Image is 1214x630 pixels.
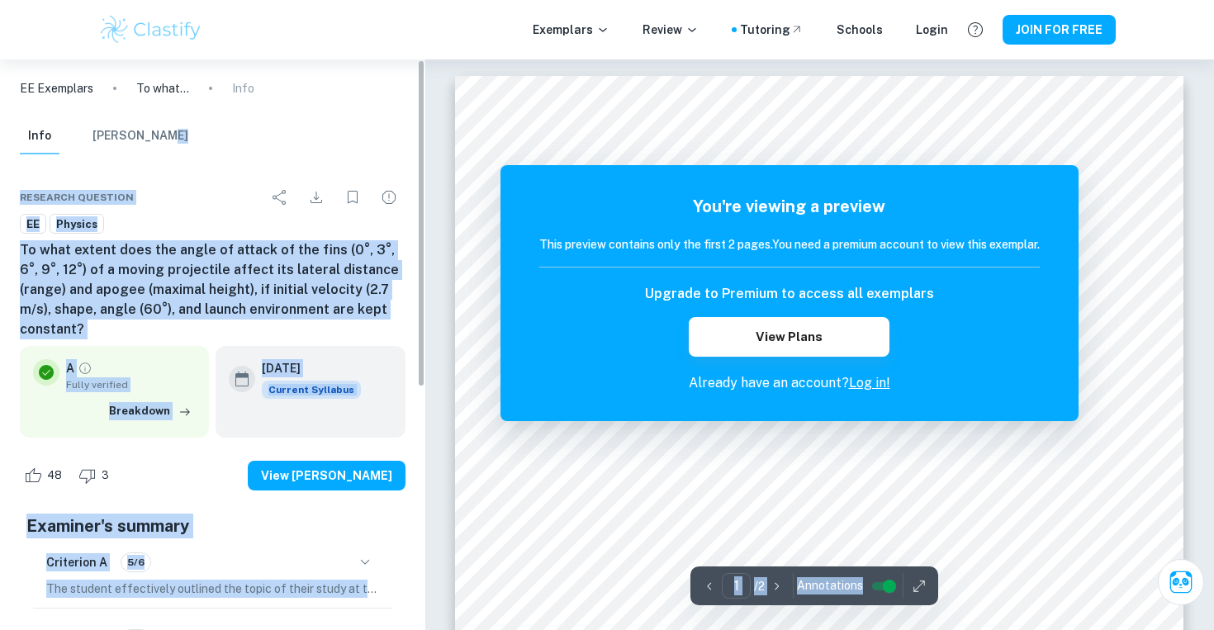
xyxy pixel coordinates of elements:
[645,284,934,304] h6: Upgrade to Premium to access all exemplars
[849,375,890,391] a: Log in!
[754,577,765,595] p: / 2
[262,359,348,377] h6: [DATE]
[336,181,369,214] div: Bookmark
[136,79,189,97] p: To what extent does the angle of attack of the fins (0°, 3°, 6°, 9°, 12°) of a moving projectile ...
[961,16,989,44] button: Help and Feedback
[740,21,804,39] a: Tutoring
[98,13,203,46] img: Clastify logo
[533,21,609,39] p: Exemplars
[539,373,1040,393] p: Already have an account?
[20,240,405,339] h6: To what extent does the angle of attack of the fins (0°, 3°, 6°, 9°, 12°) of a moving projectile ...
[66,359,74,377] p: A
[105,399,196,424] button: Breakdown
[263,181,296,214] div: Share
[643,21,699,39] p: Review
[121,555,150,570] span: 5/6
[539,194,1040,219] h5: You're viewing a preview
[50,216,103,233] span: Physics
[46,553,107,571] h6: Criterion A
[689,317,889,357] button: View Plans
[916,21,948,39] a: Login
[74,462,118,489] div: Dislike
[21,216,45,233] span: EE
[78,361,92,376] a: Grade fully verified
[300,181,333,214] div: Download
[248,461,405,490] button: View [PERSON_NAME]
[372,181,405,214] div: Report issue
[92,467,118,484] span: 3
[1003,15,1116,45] button: JOIN FOR FREE
[50,214,104,234] a: Physics
[539,235,1040,253] h6: This preview contains only the first 2 pages. You need a premium account to view this exemplar.
[837,21,883,39] a: Schools
[92,118,188,154] button: [PERSON_NAME]
[66,377,196,392] span: Fully verified
[26,514,399,538] h5: Examiner's summary
[38,467,71,484] span: 48
[262,381,361,399] span: Current Syllabus
[20,118,59,154] button: Info
[262,381,361,399] div: This exemplar is based on the current syllabus. Feel free to refer to it for inspiration/ideas wh...
[232,79,254,97] p: Info
[1158,559,1204,605] button: Ask Clai
[46,580,379,598] p: The student effectively outlined the topic of their study at the beginning of the essay, making i...
[20,79,93,97] a: EE Exemplars
[20,190,134,205] span: Research question
[797,577,863,594] span: Annotations
[20,214,46,234] a: EE
[20,462,71,489] div: Like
